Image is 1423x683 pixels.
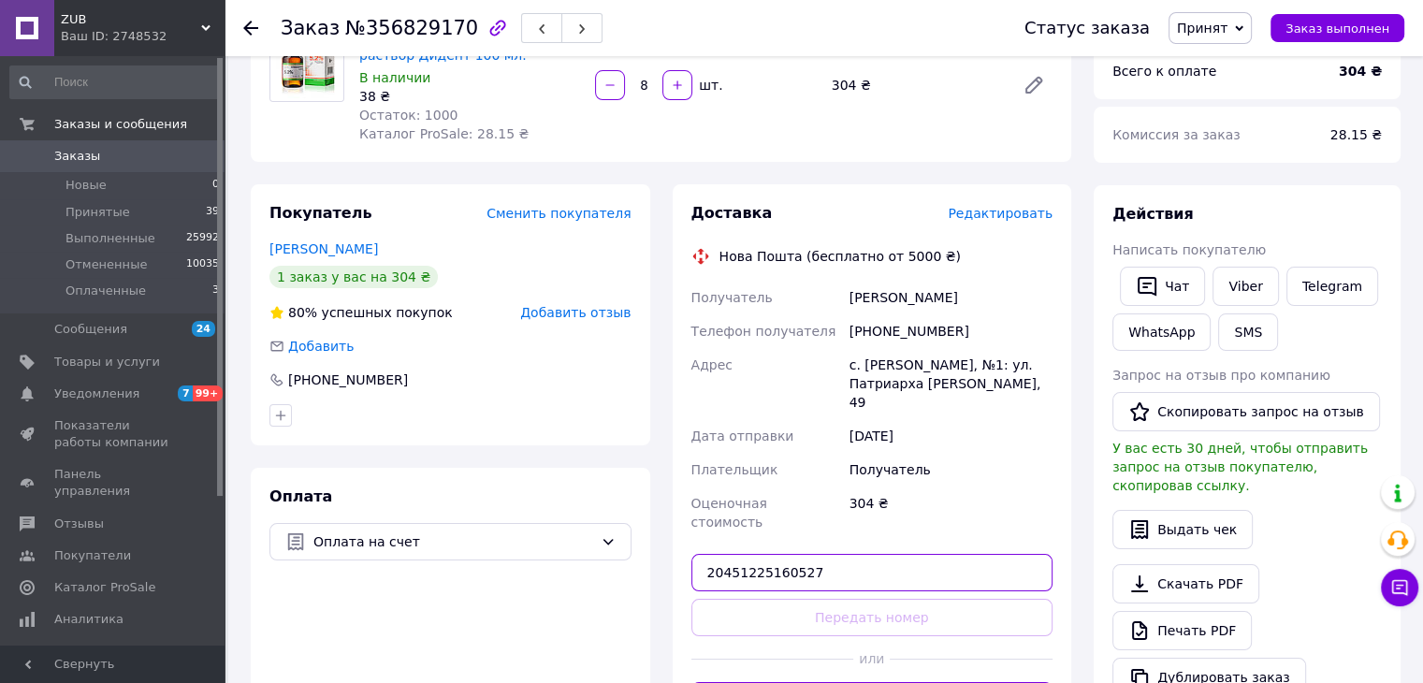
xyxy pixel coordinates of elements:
[1112,611,1252,650] a: Печать PDF
[691,429,794,443] span: Дата отправки
[948,206,1053,221] span: Редактировать
[288,339,354,354] span: Добавить
[1112,564,1259,603] a: Скачать PDF
[65,204,130,221] span: Принятые
[54,611,123,628] span: Аналитика
[54,148,100,165] span: Заказы
[1112,205,1194,223] span: Действия
[359,70,430,85] span: В наличии
[9,65,221,99] input: Поиск
[65,230,155,247] span: Выполненные
[192,321,215,337] span: 24
[54,354,160,371] span: Товары и услуги
[186,256,219,273] span: 10035
[54,516,104,532] span: Отзывы
[1381,569,1418,606] button: Чат с покупателем
[691,290,773,305] span: Получатель
[691,357,733,372] span: Адрес
[269,266,438,288] div: 1 заказ у вас на 304 ₴
[520,305,631,320] span: Добавить отзыв
[61,11,201,28] span: ZUB
[715,247,966,266] div: Нова Пошта (бесплатно от 5000 ₴)
[1177,21,1227,36] span: Принят
[1271,14,1404,42] button: Заказ выполнен
[1112,242,1266,257] span: Написать покупателю
[193,385,224,401] span: 99+
[61,28,225,45] div: Ваш ID: 2748532
[359,108,457,123] span: Остаток: 1000
[186,230,219,247] span: 25992
[54,547,131,564] span: Покупатели
[286,371,410,389] div: [PHONE_NUMBER]
[178,385,193,401] span: 7
[270,28,343,101] img: Гипохлорит натрия 5,2% раствор Дидент 100 мл.
[212,283,219,299] span: 3
[313,531,593,552] span: Оплата на счет
[846,487,1056,539] div: 304 ₴
[846,314,1056,348] div: [PHONE_NUMBER]
[691,204,773,222] span: Доставка
[1286,267,1378,306] a: Telegram
[65,283,146,299] span: Оплаченные
[54,417,173,451] span: Показатели работы компании
[288,305,317,320] span: 80%
[1212,267,1278,306] a: Viber
[1024,19,1150,37] div: Статус заказа
[1112,127,1241,142] span: Комиссия за заказ
[269,204,371,222] span: Покупатель
[1285,22,1389,36] span: Заказ выполнен
[1218,313,1278,351] button: SMS
[853,649,890,668] span: или
[269,241,378,256] a: [PERSON_NAME]
[1120,267,1205,306] button: Чат
[691,496,767,530] span: Оценочная стоимость
[359,87,580,106] div: 38 ₴
[212,177,219,194] span: 0
[1112,368,1330,383] span: Запрос на отзыв про компанию
[694,76,724,94] div: шт.
[206,204,219,221] span: 39
[281,17,340,39] span: Заказ
[1330,127,1382,142] span: 28.15 ₴
[65,256,147,273] span: Отмененные
[846,419,1056,453] div: [DATE]
[1112,313,1211,351] a: WhatsApp
[269,487,332,505] span: Оплата
[54,466,173,500] span: Панель управления
[345,17,478,39] span: №356829170
[243,19,258,37] div: Вернуться назад
[846,281,1056,314] div: [PERSON_NAME]
[54,579,155,596] span: Каталог ProSale
[54,643,173,676] span: Инструменты вебмастера и SEO
[1339,64,1382,79] b: 304 ₴
[1112,64,1216,79] span: Всего к оплате
[1015,66,1053,104] a: Редактировать
[846,348,1056,419] div: с. [PERSON_NAME], №1: ул. Патриарха [PERSON_NAME], 49
[1112,441,1368,493] span: У вас есть 30 дней, чтобы отправить запрос на отзыв покупателю, скопировав ссылку.
[486,206,631,221] span: Сменить покупателя
[691,462,778,477] span: Плательщик
[54,385,139,402] span: Уведомления
[65,177,107,194] span: Новые
[54,321,127,338] span: Сообщения
[359,126,529,141] span: Каталог ProSale: 28.15 ₴
[691,554,1053,591] input: Номер экспресс-накладной
[824,72,1008,98] div: 304 ₴
[359,29,531,63] a: Гипохлорит натрия 5,2% раствор Дидент 100 мл.
[269,303,453,322] div: успешных покупок
[846,453,1056,487] div: Получатель
[691,324,836,339] span: Телефон получателя
[1112,510,1253,549] button: Выдать чек
[1112,392,1380,431] button: Скопировать запрос на отзыв
[54,116,187,133] span: Заказы и сообщения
